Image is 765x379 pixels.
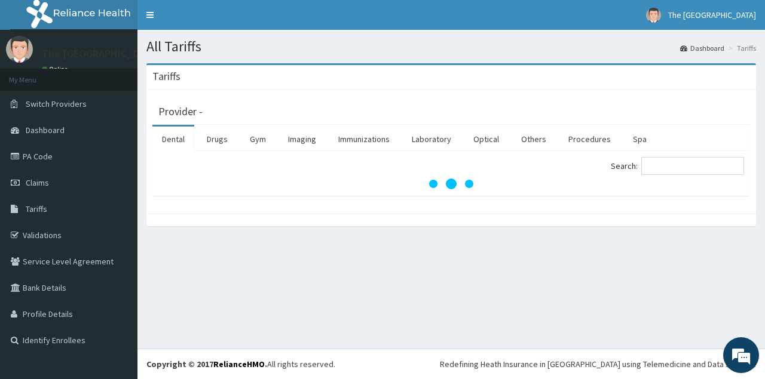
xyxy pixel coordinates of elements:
[559,127,620,152] a: Procedures
[668,10,756,20] span: The [GEOGRAPHIC_DATA]
[26,98,87,109] span: Switch Providers
[26,204,47,214] span: Tariffs
[240,127,276,152] a: Gym
[42,48,161,59] p: The [GEOGRAPHIC_DATA]
[623,127,656,152] a: Spa
[197,127,237,152] a: Drugs
[152,71,180,82] h3: Tariffs
[26,125,65,135] span: Dashboard
[146,39,756,54] h1: All Tariffs
[646,8,661,23] img: User Image
[512,127,556,152] a: Others
[402,127,461,152] a: Laboratory
[464,127,509,152] a: Optical
[329,127,399,152] a: Immunizations
[680,43,724,53] a: Dashboard
[726,43,756,53] li: Tariffs
[137,349,765,379] footer: All rights reserved.
[611,157,744,175] label: Search:
[146,359,267,369] strong: Copyright © 2017 .
[152,127,194,152] a: Dental
[440,358,756,370] div: Redefining Heath Insurance in [GEOGRAPHIC_DATA] using Telemedicine and Data Science!
[26,177,49,188] span: Claims
[6,36,33,63] img: User Image
[213,359,265,369] a: RelianceHMO
[641,157,744,175] input: Search:
[42,65,71,73] a: Online
[427,160,475,208] svg: audio-loading
[279,127,326,152] a: Imaging
[158,106,203,117] h3: Provider -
